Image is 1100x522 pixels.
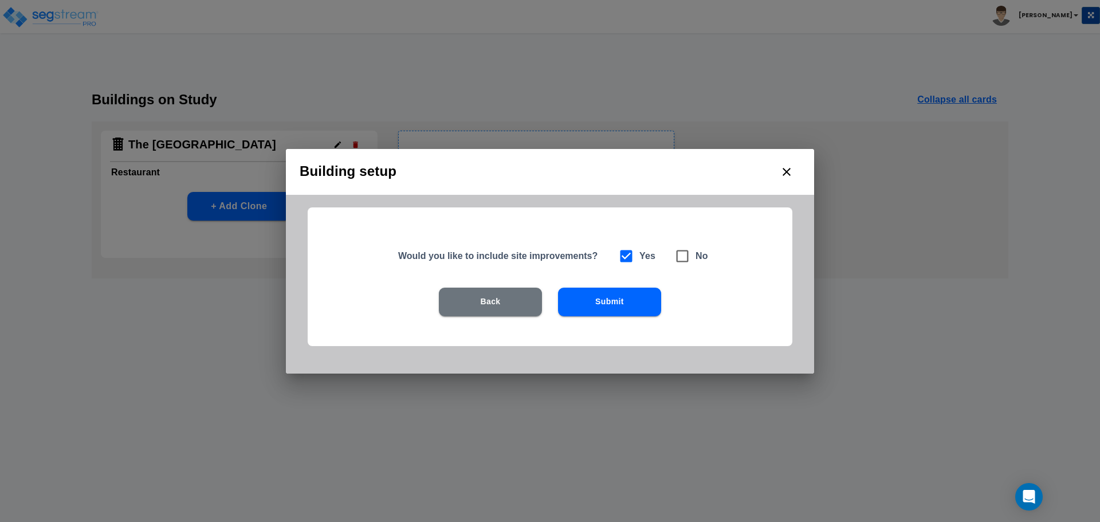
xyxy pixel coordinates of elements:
[1015,483,1043,511] div: Open Intercom Messenger
[398,250,604,262] h5: Would you like to include site improvements?
[639,248,655,264] h6: Yes
[696,248,708,264] h6: No
[439,288,542,316] button: Back
[773,158,800,186] button: close
[286,149,814,195] h2: Building setup
[558,288,661,316] button: Submit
